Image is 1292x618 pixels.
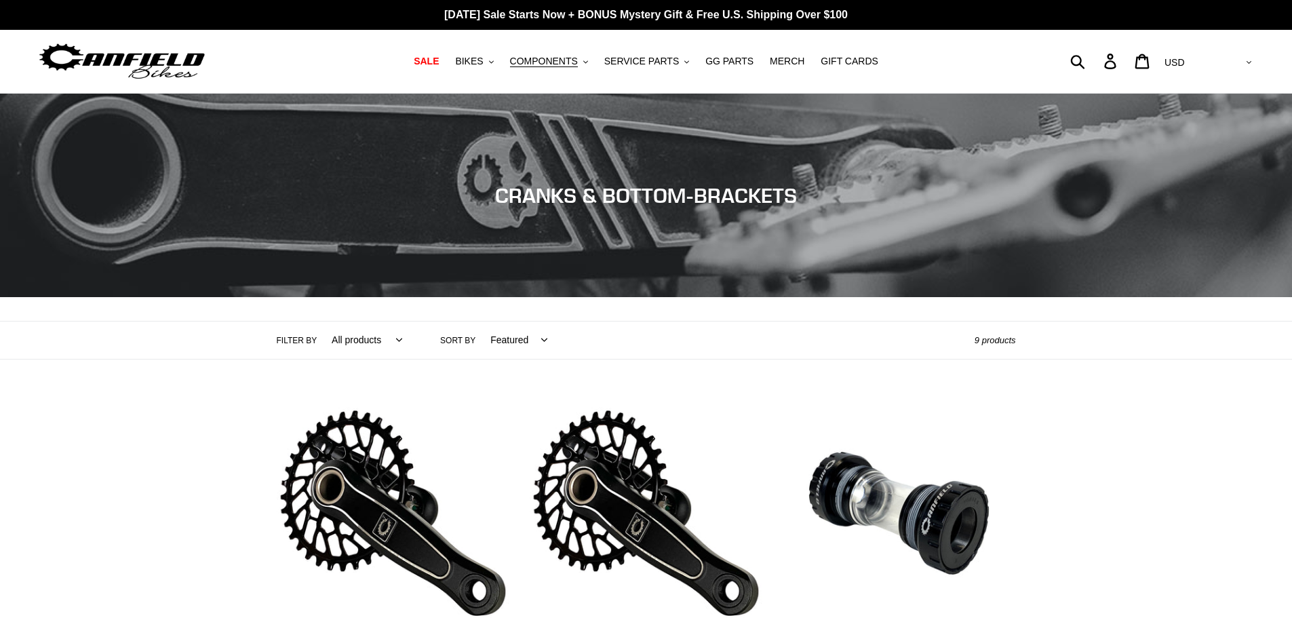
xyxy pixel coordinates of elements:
[975,335,1016,345] span: 9 products
[763,52,811,71] a: MERCH
[705,56,753,67] span: GG PARTS
[821,56,878,67] span: GIFT CARDS
[699,52,760,71] a: GG PARTS
[455,56,483,67] span: BIKES
[407,52,446,71] a: SALE
[414,56,439,67] span: SALE
[37,40,207,83] img: Canfield Bikes
[1078,46,1112,76] input: Search
[814,52,885,71] a: GIFT CARDS
[277,334,317,347] label: Filter by
[448,52,500,71] button: BIKES
[440,334,475,347] label: Sort by
[495,183,797,208] span: CRANKS & BOTTOM-BRACKETS
[503,52,595,71] button: COMPONENTS
[510,56,578,67] span: COMPONENTS
[604,56,679,67] span: SERVICE PARTS
[598,52,696,71] button: SERVICE PARTS
[770,56,804,67] span: MERCH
